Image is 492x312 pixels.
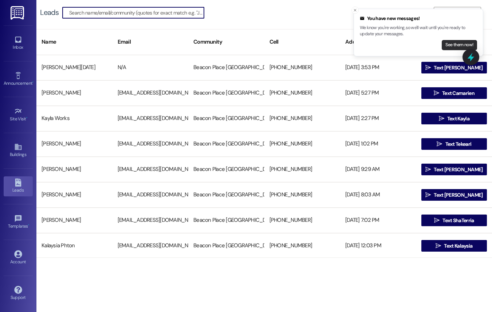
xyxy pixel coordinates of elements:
[40,9,59,16] div: Leads
[442,89,475,97] span: Text Camarien
[36,137,113,151] div: [PERSON_NAME]
[69,8,204,18] input: Search name/email/community (quotes for exact match e.g. "John Smith")
[113,239,189,253] div: [EMAIL_ADDRESS][DOMAIN_NAME]
[421,87,487,99] button: Text Camarien
[4,33,33,53] a: Inbox
[434,64,483,72] span: Text [PERSON_NAME]
[264,162,341,177] div: [PHONE_NUMBER]
[188,239,264,253] div: Beacon Place [GEOGRAPHIC_DATA]
[340,239,416,253] div: [DATE] 12:03 PM
[421,189,487,201] button: Text [PERSON_NAME]
[421,164,487,175] button: Text [PERSON_NAME]
[421,240,487,252] button: Text Kalaysia
[36,162,113,177] div: [PERSON_NAME]
[28,223,29,228] span: •
[434,90,439,96] i: 
[434,217,440,223] i: 
[360,25,477,37] p: We know you're working, so we'll wait until you're ready to update your messages.
[36,111,113,126] div: Kayla Works
[264,86,341,100] div: [PHONE_NUMBER]
[445,140,472,148] span: Text Tekeari
[113,60,189,75] div: N/A
[113,213,189,228] div: [EMAIL_ADDRESS][DOMAIN_NAME]
[264,188,341,202] div: [PHONE_NUMBER]
[437,141,442,147] i: 
[4,141,33,160] a: Buildings
[36,188,113,202] div: [PERSON_NAME]
[264,111,341,126] div: [PHONE_NUMBER]
[421,138,487,150] button: Text Tekeari
[340,86,416,100] div: [DATE] 5:27 PM
[340,213,416,228] div: [DATE] 7:02 PM
[439,116,444,121] i: 
[26,115,27,120] span: •
[188,188,264,202] div: Beacon Place [GEOGRAPHIC_DATA]
[113,111,189,126] div: [EMAIL_ADDRESS][DOMAIN_NAME]
[4,248,33,268] a: Account
[264,33,341,51] div: Cell
[113,188,189,202] div: [EMAIL_ADDRESS][DOMAIN_NAME]
[113,86,189,100] div: [EMAIL_ADDRESS][DOMAIN_NAME]
[442,217,474,224] span: Text ShaTerria
[340,60,416,75] div: [DATE] 3:53 PM
[264,239,341,253] div: [PHONE_NUMBER]
[340,188,416,202] div: [DATE] 8:03 AM
[351,7,359,14] button: Close toast
[264,213,341,228] div: [PHONE_NUMBER]
[188,137,264,151] div: Beacon Place [GEOGRAPHIC_DATA]
[36,60,113,75] div: [PERSON_NAME][DATE]
[188,33,264,51] div: Community
[421,62,487,73] button: Text [PERSON_NAME]
[188,162,264,177] div: Beacon Place [GEOGRAPHIC_DATA]
[444,242,472,250] span: Text Kalaysia
[425,65,431,71] i: 
[188,111,264,126] div: Beacon Place [GEOGRAPHIC_DATA]
[264,60,341,75] div: [PHONE_NUMBER]
[4,284,33,303] a: Support
[36,33,113,51] div: Name
[113,162,189,177] div: [EMAIL_ADDRESS][DOMAIN_NAME]
[425,192,431,198] i: 
[421,215,487,226] button: Text ShaTerria
[447,115,469,123] span: Text Kayla
[340,162,416,177] div: [DATE] 9:29 AM
[4,176,33,196] a: Leads
[113,33,189,51] div: Email
[264,137,341,151] div: [PHONE_NUMBER]
[188,60,264,75] div: Beacon Place [GEOGRAPHIC_DATA]
[434,191,483,199] span: Text [PERSON_NAME]
[113,137,189,151] div: [EMAIL_ADDRESS][DOMAIN_NAME]
[11,6,25,20] img: ResiDesk Logo
[360,15,477,22] div: You have new messages!
[340,111,416,126] div: [DATE] 2:27 PM
[188,213,264,228] div: Beacon Place [GEOGRAPHIC_DATA]
[436,243,441,249] i: 
[36,86,113,100] div: [PERSON_NAME]
[442,40,477,50] button: See them now!
[4,212,33,232] a: Templates •
[32,80,34,85] span: •
[425,167,431,172] i: 
[36,239,113,253] div: Kalaysia Phton
[434,166,483,173] span: Text [PERSON_NAME]
[340,33,416,51] div: Added
[421,113,487,124] button: Text Kayla
[4,105,33,125] a: Site Visit •
[36,213,113,228] div: [PERSON_NAME]
[340,137,416,151] div: [DATE] 1:02 PM
[188,86,264,100] div: Beacon Place [GEOGRAPHIC_DATA]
